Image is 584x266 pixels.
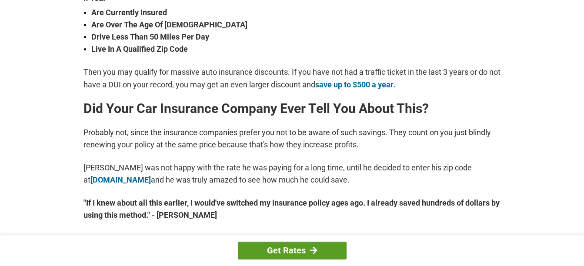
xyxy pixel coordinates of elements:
[315,80,395,89] a: save up to $500 a year.
[90,175,151,184] a: [DOMAIN_NAME]
[91,7,501,19] strong: Are Currently Insured
[238,242,347,259] a: Get Rates
[91,31,501,43] strong: Drive Less Than 50 Miles Per Day
[83,162,501,186] p: [PERSON_NAME] was not happy with the rate he was paying for a long time, until he decided to ente...
[83,66,501,90] p: Then you may qualify for massive auto insurance discounts. If you have not had a traffic ticket i...
[83,197,501,221] strong: "If I knew about all this earlier, I would've switched my insurance policy ages ago. I already sa...
[83,126,501,151] p: Probably not, since the insurance companies prefer you not to be aware of such savings. They coun...
[91,43,501,55] strong: Live In A Qualified Zip Code
[83,102,501,116] h2: Did Your Car Insurance Company Ever Tell You About This?
[91,19,501,31] strong: Are Over The Age Of [DEMOGRAPHIC_DATA]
